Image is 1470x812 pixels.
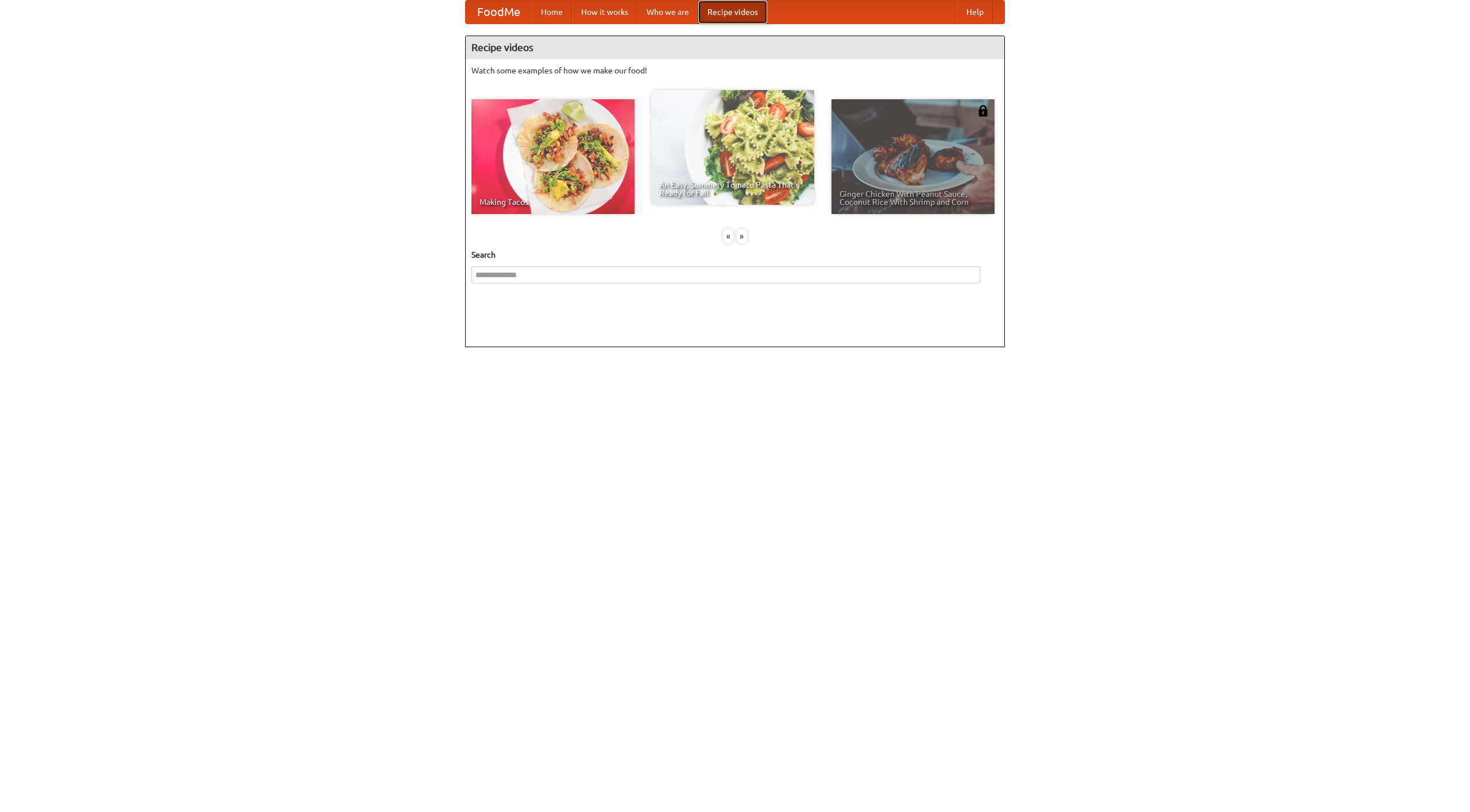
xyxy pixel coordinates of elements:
a: FoodMe [466,1,532,24]
img: 483408.png [977,105,989,116]
a: Home [532,1,572,24]
div: » [737,229,747,243]
span: An Easy, Summery Tomato Pasta That's Ready for Fall [659,181,806,197]
a: Help [957,1,993,24]
p: Watch some examples of how we make our food! [471,65,999,76]
h4: Recipe videos [466,36,1004,59]
a: Making Tacos [471,99,635,214]
a: An Easy, Summery Tomato Pasta That's Ready for Fall [651,90,814,205]
span: Making Tacos [479,198,626,206]
div: « [723,229,733,243]
h5: Search [471,249,999,261]
a: Recipe videos [698,1,767,24]
a: How it works [572,1,637,24]
a: Who we are [637,1,698,24]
